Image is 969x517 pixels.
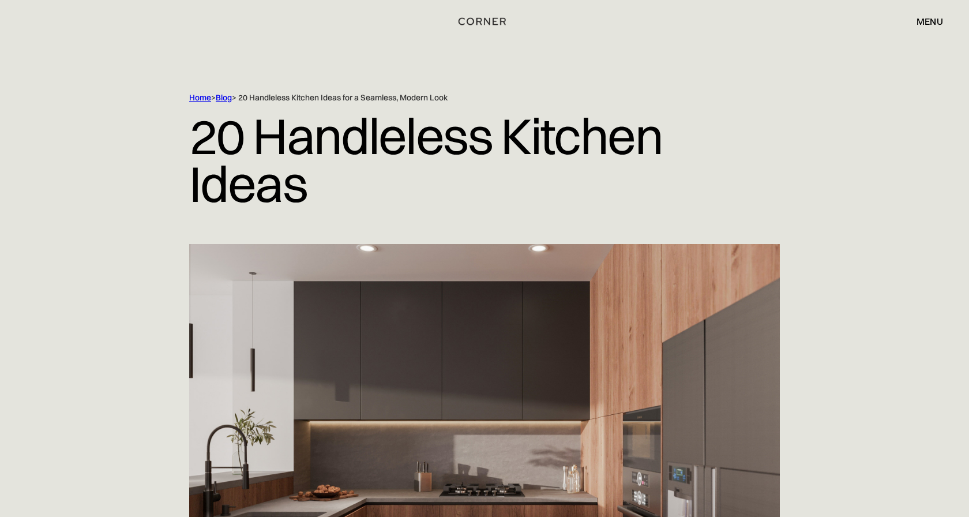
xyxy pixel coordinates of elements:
[905,12,943,31] div: menu
[446,14,523,29] a: home
[917,17,943,26] div: menu
[189,92,731,103] div: > > 20 Handleless Kitchen Ideas for a Seamless, Modern Look
[189,92,211,103] a: Home
[216,92,232,103] a: Blog
[189,103,780,216] h1: 20 Handleless Kitchen Ideas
